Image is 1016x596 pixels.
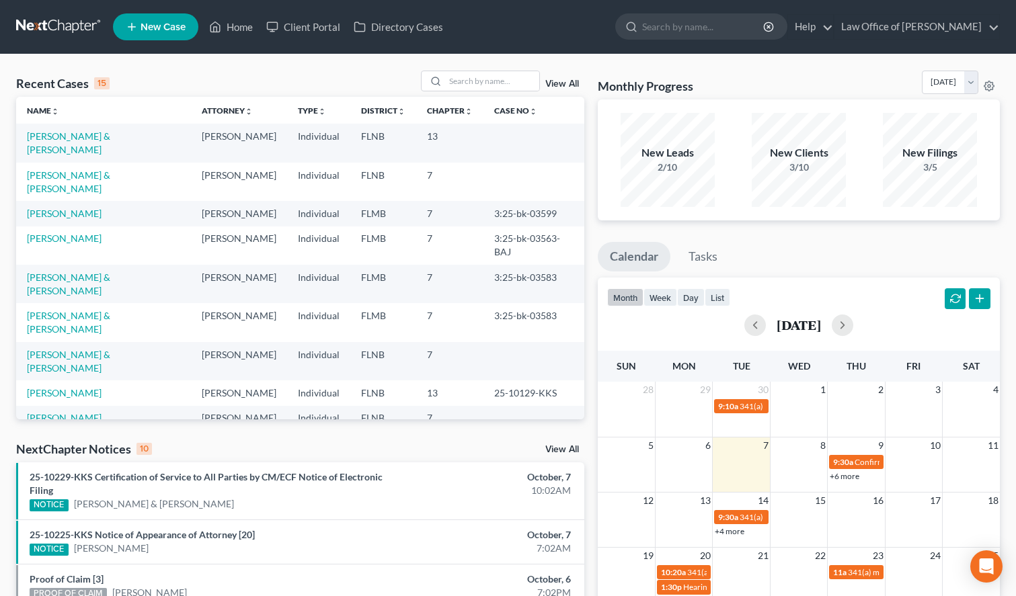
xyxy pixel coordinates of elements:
span: 23 [871,548,885,564]
i: unfold_more [529,108,537,116]
span: 29 [699,382,712,398]
td: Individual [287,124,350,162]
input: Search by name... [642,14,765,39]
span: 25 [986,548,1000,564]
span: 30 [756,382,770,398]
a: Home [202,15,260,39]
td: FLMB [350,226,416,265]
button: list [705,288,730,306]
span: 6 [704,437,712,454]
div: 15 [94,77,110,89]
td: [PERSON_NAME] [191,201,287,226]
span: Confirmation hearing for [PERSON_NAME] [855,457,1007,467]
td: 25-10129-KKS [483,380,584,405]
input: Search by name... [445,71,539,91]
a: Proof of Claim [3] [30,573,104,585]
a: 25-10229-KKS Certification of Service to All Parties by CM/ECF Notice of Electronic Filing [30,471,383,496]
div: 7:02AM [399,542,571,555]
span: 341(a) meeting for [PERSON_NAME] [740,401,869,411]
span: 14 [756,493,770,509]
div: 3/5 [883,161,977,174]
span: 16 [871,493,885,509]
td: FLMB [350,303,416,341]
td: Individual [287,265,350,303]
td: 7 [416,226,483,265]
span: Mon [672,360,696,372]
span: 7 [762,437,770,454]
span: 9:10a [718,401,738,411]
div: 3/10 [752,161,846,174]
td: FLNB [350,342,416,380]
a: [PERSON_NAME] & [PERSON_NAME] [27,130,110,155]
span: 17 [929,493,942,509]
a: Typeunfold_more [298,105,326,116]
td: [PERSON_NAME] [191,265,287,303]
td: [PERSON_NAME] [191,226,287,265]
span: 3 [934,382,942,398]
a: [PERSON_NAME] [27,412,102,423]
span: Wed [788,360,810,372]
td: FLMB [350,265,416,303]
span: 8 [819,437,827,454]
a: Client Portal [260,15,347,39]
span: Fri [906,360,921,372]
td: [PERSON_NAME] [191,342,287,380]
span: 9 [877,437,885,454]
td: 3:25-bk-03563-BAJ [483,226,584,265]
div: New Leads [621,145,715,161]
a: [PERSON_NAME] & [PERSON_NAME] [27,169,110,194]
td: [PERSON_NAME] [191,406,287,431]
td: 7 [416,342,483,380]
span: 1 [819,382,827,398]
td: FLNB [350,163,416,201]
a: [PERSON_NAME] [27,387,102,398]
td: 7 [416,303,483,341]
span: Tue [733,360,750,372]
div: October, 7 [399,528,571,542]
td: Individual [287,303,350,341]
td: 3:25-bk-03583 [483,303,584,341]
i: unfold_more [245,108,253,116]
a: Attorneyunfold_more [202,105,253,116]
button: day [677,288,705,306]
td: 13 [416,380,483,405]
a: Case Nounfold_more [494,105,537,116]
a: Directory Cases [347,15,450,39]
span: 1:30p [661,582,682,592]
a: View All [545,79,579,89]
div: Open Intercom Messenger [970,550,1003,583]
h3: Monthly Progress [598,78,693,94]
td: [PERSON_NAME] [191,124,287,162]
td: 13 [416,124,483,162]
td: [PERSON_NAME] [191,303,287,341]
h2: [DATE] [777,318,821,332]
td: 7 [416,201,483,226]
span: New Case [141,22,186,32]
span: 10 [929,437,942,454]
td: 7 [416,265,483,303]
a: Districtunfold_more [361,105,405,116]
div: NextChapter Notices [16,441,152,457]
span: 9:30a [718,512,738,522]
span: 5 [647,437,655,454]
td: 7 [416,163,483,201]
span: 11a [833,567,847,577]
td: Individual [287,406,350,431]
span: 15 [814,493,827,509]
a: Nameunfold_more [27,105,59,116]
button: month [607,288,643,306]
a: Chapterunfold_more [427,105,473,116]
a: [PERSON_NAME] & [PERSON_NAME] [27,349,110,374]
span: Hearing for [PERSON_NAME] [683,582,788,592]
i: unfold_more [465,108,473,116]
span: Thu [847,360,866,372]
a: Law Office of [PERSON_NAME] [834,15,999,39]
a: 25-10225-KKS Notice of Appearance of Attorney [20] [30,529,255,540]
td: [PERSON_NAME] [191,380,287,405]
div: October, 6 [399,572,571,586]
a: +6 more [830,471,859,481]
a: [PERSON_NAME] & [PERSON_NAME] [27,271,110,296]
a: [PERSON_NAME] & [PERSON_NAME] [74,497,234,511]
span: 19 [641,548,655,564]
span: 341(a) meeting of creditors for [PERSON_NAME] [740,512,912,522]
